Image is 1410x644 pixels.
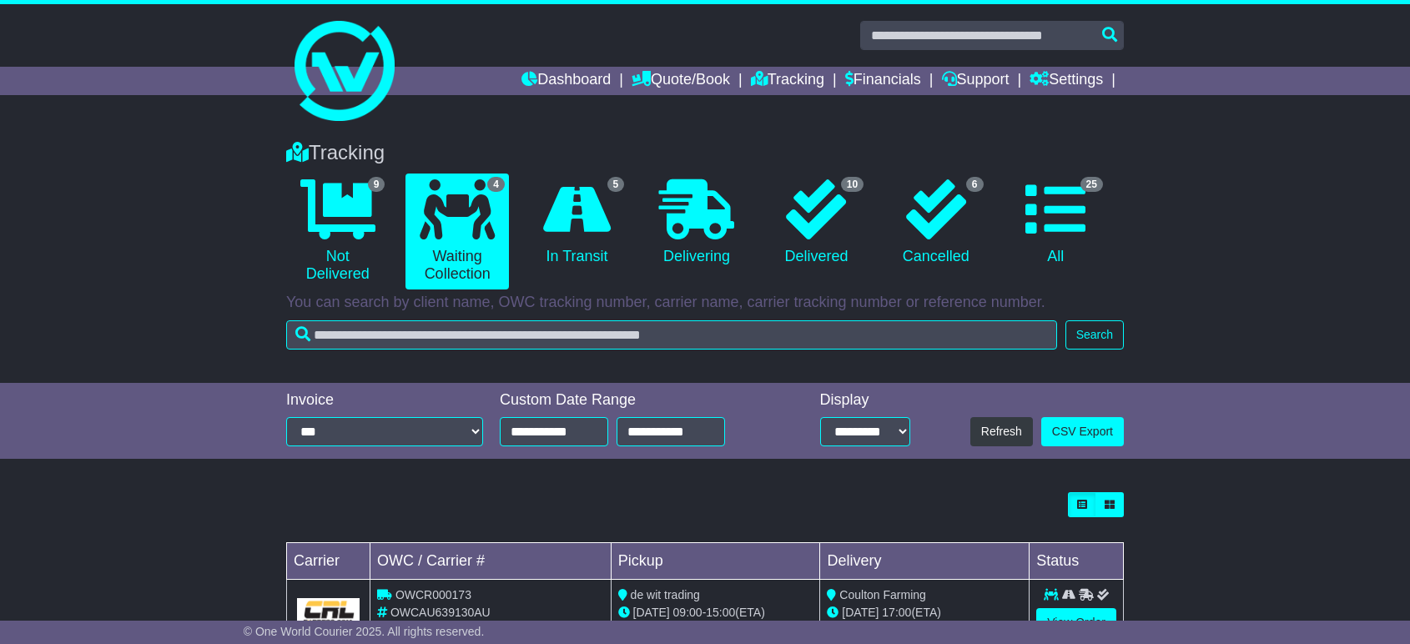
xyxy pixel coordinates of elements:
[287,543,370,580] td: Carrier
[1030,543,1124,580] td: Status
[645,174,748,272] a: Delivering
[966,177,984,192] span: 6
[845,67,921,95] a: Financials
[765,174,868,272] a: 10 Delivered
[1065,320,1124,350] button: Search
[395,588,471,601] span: OWCR000173
[1036,608,1116,637] a: View Order
[673,606,702,619] span: 09:00
[500,391,768,410] div: Custom Date Range
[521,67,611,95] a: Dashboard
[820,543,1030,580] td: Delivery
[487,177,505,192] span: 4
[607,177,625,192] span: 5
[278,141,1132,165] div: Tracking
[820,391,910,410] div: Display
[633,606,670,619] span: [DATE]
[368,177,385,192] span: 9
[1005,174,1107,272] a: 25 All
[706,606,735,619] span: 15:00
[1080,177,1103,192] span: 25
[841,177,864,192] span: 10
[884,174,987,272] a: 6 Cancelled
[631,588,700,601] span: de wit trading
[827,604,1022,621] div: (ETA)
[618,604,813,621] div: - (ETA)
[405,174,508,289] a: 4 Waiting Collection
[286,174,389,289] a: 9 Not Delivered
[244,625,485,638] span: © One World Courier 2025. All rights reserved.
[751,67,824,95] a: Tracking
[882,606,911,619] span: 17:00
[839,588,926,601] span: Coulton Farming
[611,543,820,580] td: Pickup
[842,606,879,619] span: [DATE]
[1030,67,1103,95] a: Settings
[526,174,628,272] a: 5 In Transit
[286,294,1124,312] p: You can search by client name, OWC tracking number, carrier name, carrier tracking number or refe...
[942,67,1010,95] a: Support
[1041,417,1124,446] a: CSV Export
[370,543,612,580] td: OWC / Carrier #
[632,67,730,95] a: Quote/Book
[390,606,491,619] span: OWCAU639130AU
[970,417,1033,446] button: Refresh
[297,598,360,626] img: GetCarrierServiceLogo
[286,391,483,410] div: Invoice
